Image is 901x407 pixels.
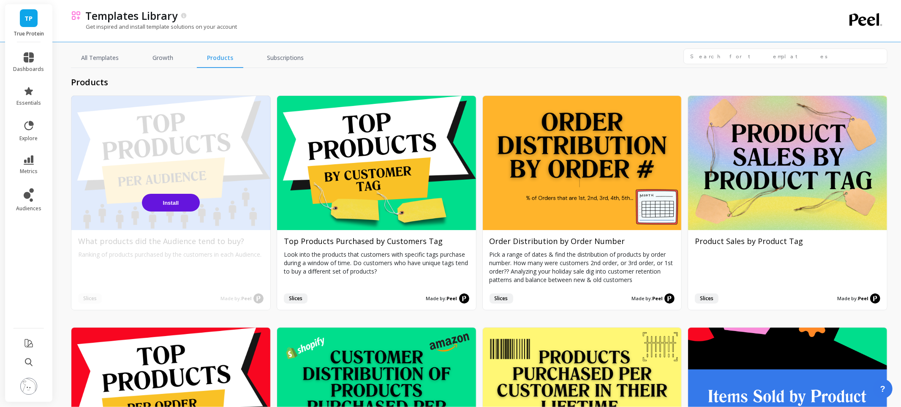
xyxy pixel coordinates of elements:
[20,168,38,175] span: metrics
[71,76,887,88] h2: products
[71,49,129,68] a: All Templates
[71,23,237,30] p: Get inspired and install template solutions on your account
[197,49,243,68] a: Products
[873,379,893,399] button: ?
[163,200,179,206] span: Install
[20,378,37,395] img: profile picture
[14,66,44,73] span: dashboards
[71,11,81,21] img: header icon
[683,49,887,64] input: Search for templates
[85,8,177,23] p: Templates Library
[16,100,41,106] span: essentials
[20,135,38,142] span: explore
[257,49,314,68] a: Subscriptions
[14,30,44,37] p: True Protein
[880,383,885,395] span: ?
[71,49,314,68] nav: Tabs
[16,205,41,212] span: audiences
[142,49,183,68] a: Growth
[142,194,200,212] button: Install
[25,14,33,23] span: TP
